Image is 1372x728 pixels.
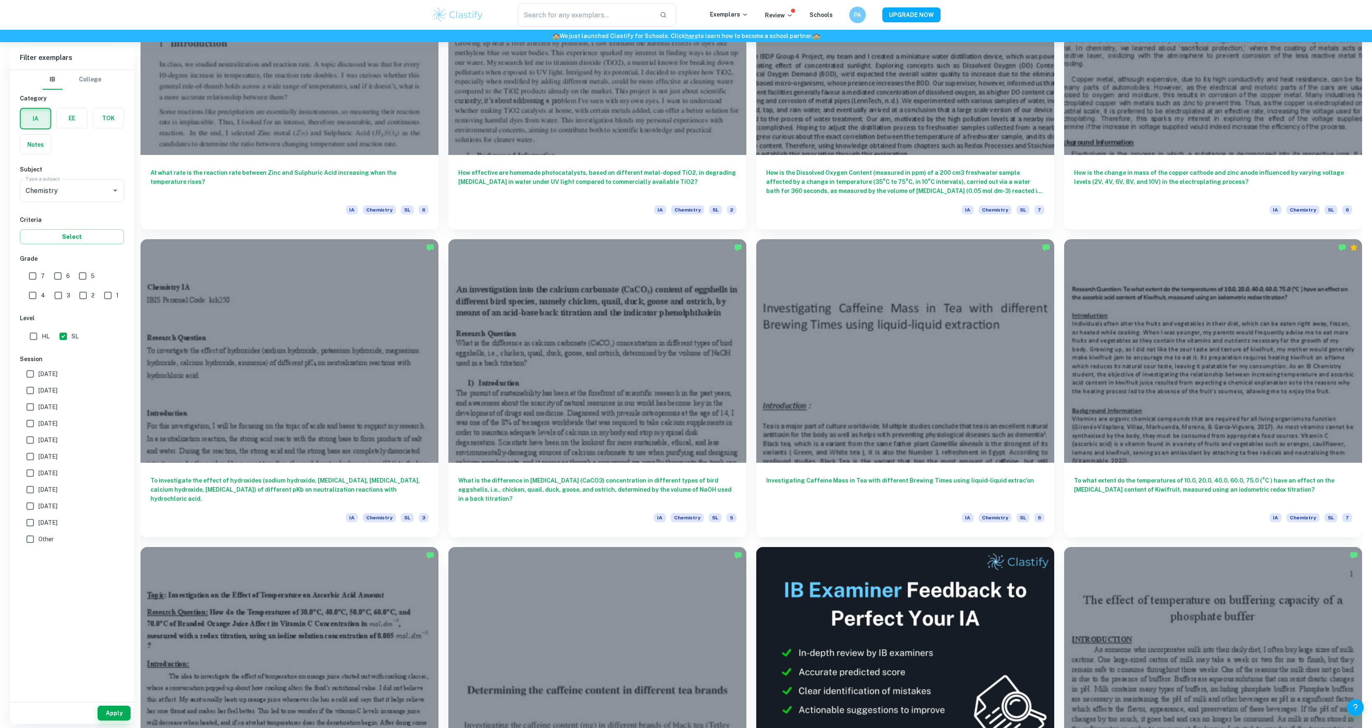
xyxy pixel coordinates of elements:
button: PA [849,7,866,23]
span: 6 [419,205,429,214]
span: [DATE] [38,485,57,494]
span: SL [1017,205,1029,214]
button: IB [43,70,62,90]
button: Help and Feedback [1347,699,1364,716]
button: TOK [93,108,124,128]
span: [DATE] [38,402,57,412]
h6: Filter exemplars [10,46,134,69]
span: [DATE] [38,386,57,395]
span: SL [401,513,414,522]
span: Chemistry [1286,205,1320,214]
span: 4 [41,291,45,300]
img: Marked [426,551,434,559]
h6: To investigate the effect of hydroxides (sodium hydroxide, [MEDICAL_DATA], [MEDICAL_DATA], calciu... [150,476,429,503]
h6: What is the difference in [MEDICAL_DATA] (CaCO3) concentration in different types of bird eggshel... [458,476,736,503]
span: HL [42,332,50,341]
span: 6 [1034,513,1044,522]
span: Chemistry [979,205,1012,214]
span: 6 [1342,205,1352,214]
span: 1 [116,291,119,300]
span: IA [654,205,666,214]
span: Chemistry [363,513,396,522]
span: Chemistry [363,205,396,214]
h6: How is the Dissolved Oxygen Content (measured in ppm) of a 200 cm3 freshwater sample affected by ... [766,168,1044,195]
a: What is the difference in [MEDICAL_DATA] (CaCO3) concentration in different types of bird eggshel... [448,239,746,537]
button: Apply [98,706,131,721]
span: [DATE] [38,452,57,461]
span: IA [962,513,974,522]
span: 2 [727,205,736,214]
span: IA [1270,205,1281,214]
span: 7 [1034,205,1044,214]
span: Chemistry [671,205,704,214]
span: SL [709,205,722,214]
span: 5 [91,271,95,281]
h6: At what rate is the reaction rate between Zinc and Sulphuric Acid increasing when the temperature... [150,168,429,195]
img: Marked [426,243,434,252]
span: 6 [66,271,70,281]
span: [DATE] [38,518,57,527]
span: 7 [41,271,45,281]
span: IA [1270,513,1281,522]
span: 5 [726,513,736,522]
button: UPGRADE NOW [882,7,941,22]
button: Notes [20,135,51,155]
a: Schools [810,12,833,18]
h6: To what extent do the temperatures of 10.0, 20.0, 40.0, 60.0, 75.0 (°C ) have an effect on the [M... [1074,476,1352,503]
h6: How is the change in mass of the copper cathode and zinc anode influenced by varying voltage leve... [1074,168,1352,195]
h6: How effective are homemade photocatalysts, based on different metal-doped TiO2, in degrading [MED... [458,168,736,195]
p: Review [765,11,793,20]
img: Marked [734,551,742,559]
span: Chemistry [671,513,704,522]
span: SL [1324,205,1337,214]
h6: Level [20,314,124,323]
div: Premium [1350,243,1358,252]
span: [DATE] [38,419,57,428]
h6: We just launched Clastify for Schools. Click to learn how to become a school partner. [2,31,1370,40]
span: [DATE] [38,369,57,378]
button: College [79,70,101,90]
span: [DATE] [38,469,57,478]
div: Filter type choice [43,70,101,90]
input: Search for any exemplars... [518,3,653,26]
span: SL [71,332,79,341]
span: IA [346,513,358,522]
span: IA [962,205,974,214]
img: Marked [1338,243,1346,252]
h6: Category [20,94,124,103]
p: Exemplars [710,10,748,19]
span: Other [38,535,54,544]
span: SL [709,513,722,522]
span: [DATE] [38,502,57,511]
h6: Criteria [20,215,124,224]
h6: Subject [20,165,124,174]
span: SL [1017,513,1029,522]
img: Clastify logo [431,7,484,23]
a: Investigating Caffeine Mass in Tea with different Brewing Times using liquid-liquid extrac'onIACh... [756,239,1054,537]
img: Marked [734,243,742,252]
a: here [685,33,698,39]
button: IA [21,109,50,128]
span: IA [346,205,358,214]
span: SL [1324,513,1337,522]
span: Chemistry [979,513,1012,522]
span: 🏫 [553,33,560,39]
a: To what extent do the temperatures of 10.0, 20.0, 40.0, 60.0, 75.0 (°C ) have an effect on the [M... [1064,239,1362,537]
img: Marked [1042,243,1050,252]
span: [DATE] [38,435,57,445]
span: Chemistry [1286,513,1320,522]
label: Type a subject [26,175,60,182]
button: EE [57,108,87,128]
span: 2 [91,291,95,300]
h6: Session [20,354,124,364]
span: 7 [1342,513,1352,522]
h6: PA [853,10,862,19]
span: 🏫 [813,33,820,39]
span: SL [401,205,414,214]
a: To investigate the effect of hydroxides (sodium hydroxide, [MEDICAL_DATA], [MEDICAL_DATA], calciu... [141,239,438,537]
span: 3 [67,291,70,300]
span: 3 [419,513,429,522]
button: Select [20,229,124,244]
h6: Grade [20,254,124,263]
